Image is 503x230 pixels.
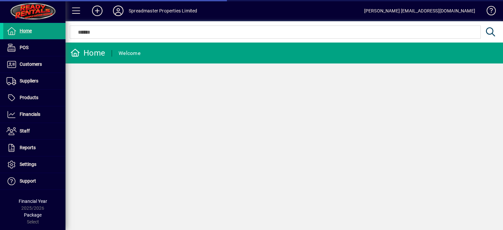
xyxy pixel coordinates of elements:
[20,112,40,117] span: Financials
[20,145,36,150] span: Reports
[3,173,65,189] a: Support
[3,40,65,56] a: POS
[20,45,28,50] span: POS
[3,123,65,139] a: Staff
[364,6,475,16] div: [PERSON_NAME] [EMAIL_ADDRESS][DOMAIN_NAME]
[20,28,32,33] span: Home
[20,128,30,133] span: Staff
[19,199,47,204] span: Financial Year
[87,5,108,17] button: Add
[108,5,129,17] button: Profile
[3,106,65,123] a: Financials
[482,1,495,23] a: Knowledge Base
[3,140,65,156] a: Reports
[3,90,65,106] a: Products
[20,78,38,83] span: Suppliers
[119,48,140,59] div: Welcome
[129,6,197,16] div: Spreadmaster Properties Limited
[3,73,65,89] a: Suppliers
[3,156,65,173] a: Settings
[20,95,38,100] span: Products
[20,178,36,184] span: Support
[20,62,42,67] span: Customers
[20,162,36,167] span: Settings
[3,56,65,73] a: Customers
[70,48,105,58] div: Home
[24,212,42,218] span: Package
